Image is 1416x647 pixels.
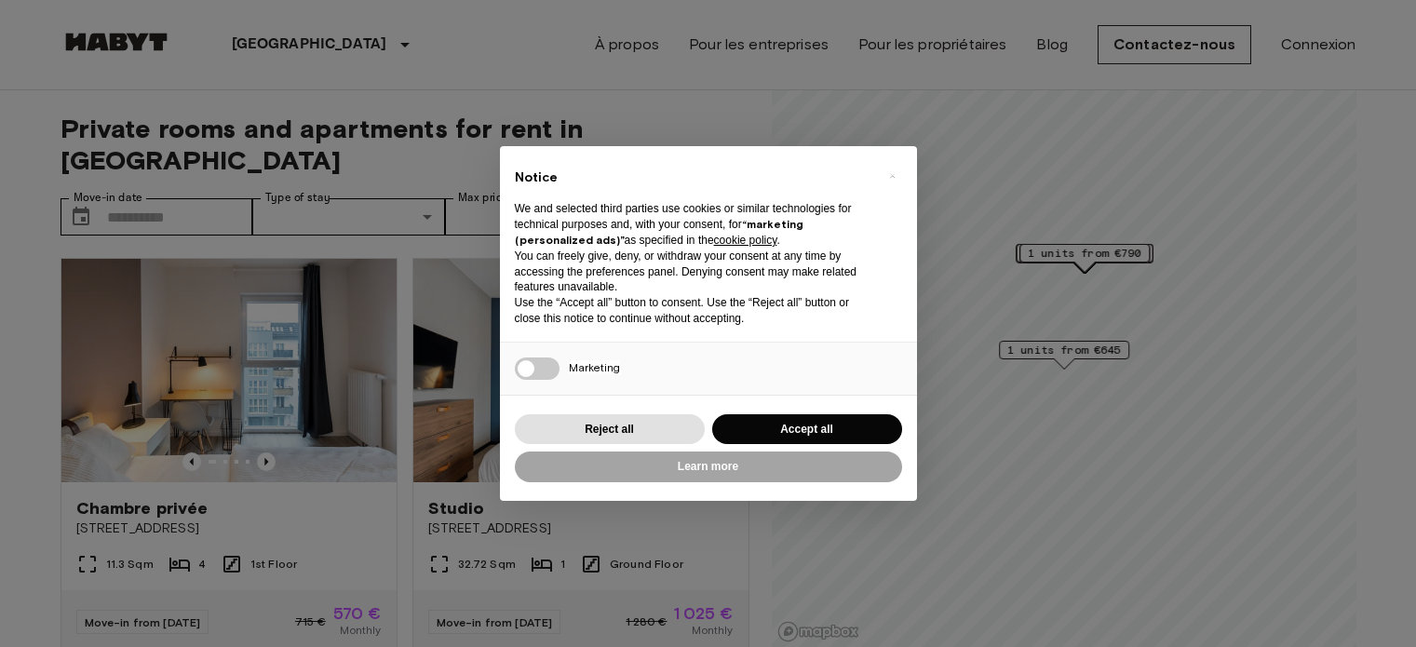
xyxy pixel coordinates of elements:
button: Accept all [712,414,902,445]
strong: “marketing (personalized ads)” [515,217,803,247]
p: We and selected third parties use cookies or similar technologies for technical purposes and, wit... [515,201,872,248]
p: Use the “Accept all” button to consent. Use the “Reject all” button or close this notice to conti... [515,295,872,327]
p: You can freely give, deny, or withdraw your consent at any time by accessing the preferences pane... [515,249,872,295]
button: Learn more [515,452,902,482]
button: Close this notice [878,161,908,191]
span: Marketing [569,360,620,374]
h2: Notice [515,168,872,187]
a: cookie policy [714,234,777,247]
button: Reject all [515,414,705,445]
span: × [889,165,896,187]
